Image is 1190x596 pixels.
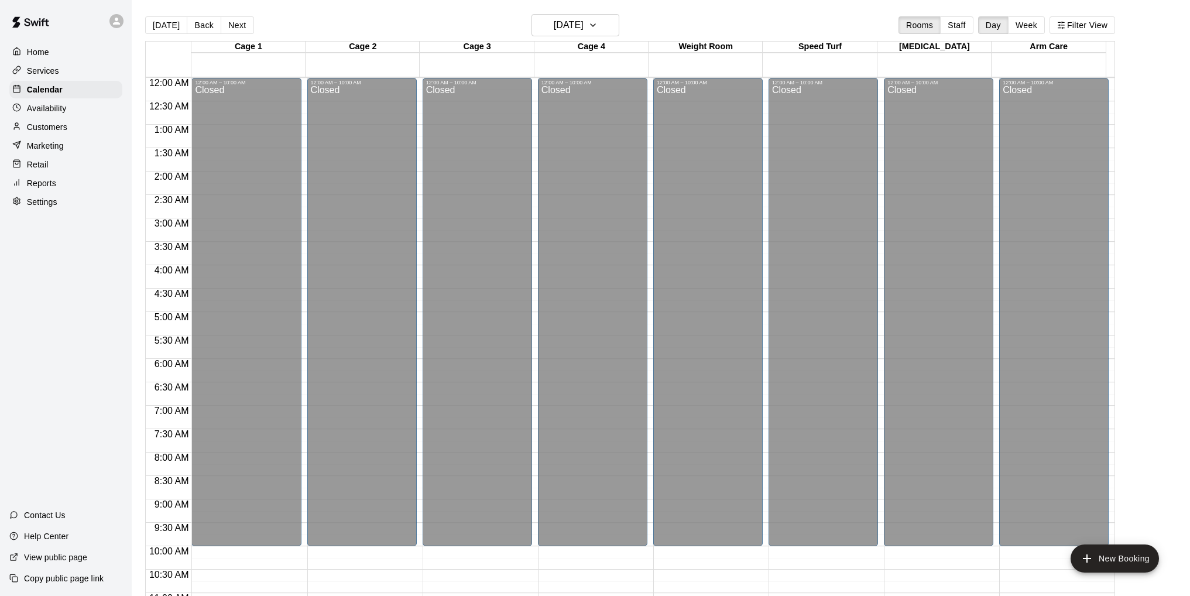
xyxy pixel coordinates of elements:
span: 12:30 AM [146,101,192,111]
div: Cage 1 [191,42,306,53]
span: 1:30 AM [152,148,192,158]
div: Closed [887,85,990,550]
div: 12:00 AM – 10:00 AM [1003,80,1105,85]
span: 6:30 AM [152,382,192,392]
div: Closed [311,85,413,550]
button: Week [1008,16,1045,34]
a: Customers [9,118,122,136]
span: 7:00 AM [152,406,192,416]
span: 3:30 AM [152,242,192,252]
div: Cage 4 [534,42,649,53]
span: 8:00 AM [152,453,192,463]
div: 12:00 AM – 10:00 AM [426,80,529,85]
span: 5:30 AM [152,335,192,345]
span: 10:00 AM [146,546,192,556]
span: 8:30 AM [152,476,192,486]
div: Closed [195,85,297,550]
div: 12:00 AM – 10:00 AM: Closed [999,78,1109,546]
div: Closed [541,85,644,550]
div: 12:00 AM – 10:00 AM [195,80,297,85]
div: Closed [426,85,529,550]
p: Retail [27,159,49,170]
span: 9:00 AM [152,499,192,509]
div: Cage 2 [306,42,420,53]
div: 12:00 AM – 10:00 AM [311,80,413,85]
div: 12:00 AM – 10:00 AM: Closed [538,78,647,546]
div: 12:00 AM – 10:00 AM: Closed [769,78,878,546]
a: Settings [9,193,122,211]
span: 9:30 AM [152,523,192,533]
a: Services [9,62,122,80]
p: Services [27,65,59,77]
span: 12:00 AM [146,78,192,88]
button: [DATE] [145,16,187,34]
span: 4:30 AM [152,289,192,299]
p: Marketing [27,140,64,152]
p: Calendar [27,84,63,95]
a: Calendar [9,81,122,98]
p: Contact Us [24,509,66,521]
a: Reports [9,174,122,192]
span: 4:00 AM [152,265,192,275]
div: 12:00 AM – 10:00 AM: Closed [884,78,993,546]
p: View public page [24,552,87,563]
button: Filter View [1050,16,1115,34]
div: 12:00 AM – 10:00 AM: Closed [307,78,417,546]
span: 7:30 AM [152,429,192,439]
a: Home [9,43,122,61]
div: 12:00 AM – 10:00 AM [657,80,759,85]
button: Day [978,16,1009,34]
button: add [1071,544,1159,573]
span: 3:00 AM [152,218,192,228]
span: 6:00 AM [152,359,192,369]
div: [MEDICAL_DATA] [877,42,992,53]
span: 2:30 AM [152,195,192,205]
p: Home [27,46,49,58]
button: Back [187,16,221,34]
p: Copy public page link [24,573,104,584]
button: [DATE] [531,14,619,36]
h6: [DATE] [554,17,584,33]
p: Customers [27,121,67,133]
a: Marketing [9,137,122,155]
div: 12:00 AM – 10:00 AM [887,80,990,85]
div: Weight Room [649,42,763,53]
p: Settings [27,196,57,208]
span: 10:30 AM [146,570,192,580]
div: 12:00 AM – 10:00 AM [541,80,644,85]
p: Help Center [24,530,68,542]
p: Reports [27,177,56,189]
div: Closed [772,85,875,550]
div: Closed [657,85,759,550]
a: Availability [9,100,122,117]
div: Arm Care [992,42,1106,53]
div: 12:00 AM – 10:00 AM: Closed [191,78,301,546]
button: Next [221,16,253,34]
button: Staff [940,16,973,34]
div: Speed Turf [763,42,877,53]
span: 2:00 AM [152,172,192,181]
p: Availability [27,102,67,114]
a: Retail [9,156,122,173]
div: 12:00 AM – 10:00 AM [772,80,875,85]
button: Rooms [898,16,941,34]
div: 12:00 AM – 10:00 AM: Closed [653,78,763,546]
span: 5:00 AM [152,312,192,322]
span: 1:00 AM [152,125,192,135]
div: 12:00 AM – 10:00 AM: Closed [423,78,532,546]
div: Cage 3 [420,42,534,53]
div: Closed [1003,85,1105,550]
